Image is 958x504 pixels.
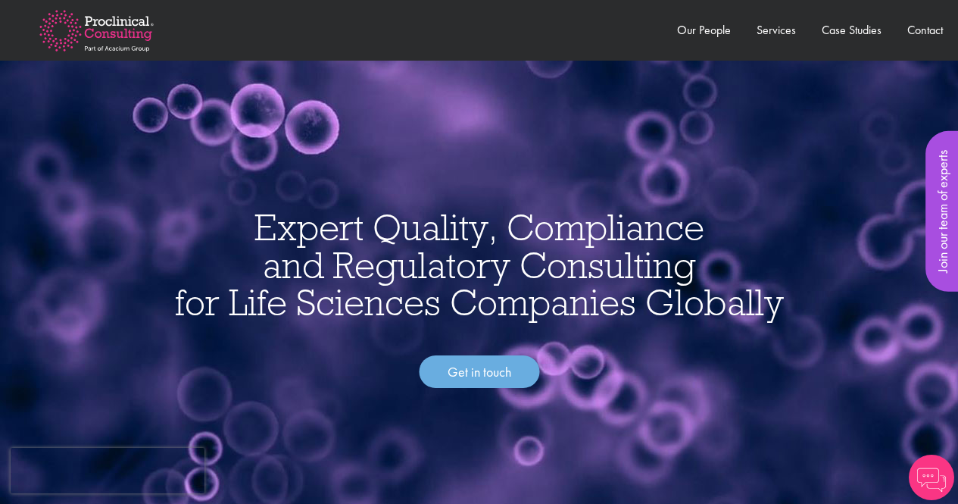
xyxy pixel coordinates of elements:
a: Our People [677,22,731,38]
h1: Expert Quality, Compliance and Regulatory Consulting for Life Sciences Companies Globally [15,208,943,321]
a: Services [757,22,796,38]
a: Get in touch [419,355,539,389]
a: Case Studies [822,22,882,38]
a: Contact [907,22,943,38]
img: Chatbot [909,455,954,500]
iframe: reCAPTCHA [11,448,204,493]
